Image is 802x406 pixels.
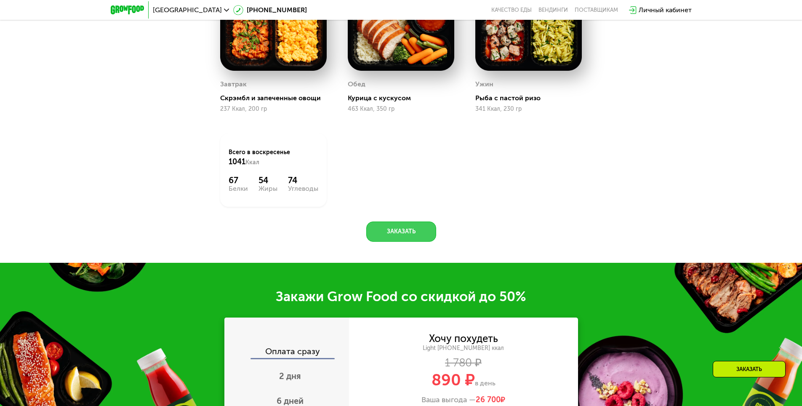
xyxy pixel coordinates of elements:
div: Жиры [258,185,277,192]
span: ₽ [476,395,505,405]
div: Заказать [713,361,786,377]
span: [GEOGRAPHIC_DATA] [153,7,222,13]
div: Углеводы [288,185,318,192]
div: 1 780 ₽ [349,358,578,368]
div: поставщикам [575,7,618,13]
span: 890 ₽ [432,370,475,390]
div: Завтрак [220,78,247,91]
a: Вендинги [538,7,568,13]
span: 2 дня [279,371,301,381]
div: Скрэмбл и запеченные овощи [220,94,333,102]
span: 26 700 [476,395,501,404]
div: 463 Ккал, 350 гр [348,106,454,112]
div: 74 [288,175,318,185]
div: 341 Ккал, 230 гр [475,106,582,112]
div: Белки [229,185,248,192]
div: Всего в воскресенье [229,148,318,167]
div: Оплата сразу [225,347,349,358]
div: Обед [348,78,365,91]
span: Ккал [245,159,259,166]
div: Light [PHONE_NUMBER] ккал [349,345,578,352]
a: [PHONE_NUMBER] [233,5,307,15]
div: Хочу похудеть [429,334,498,343]
div: Ужин [475,78,493,91]
span: 1041 [229,157,245,166]
button: Заказать [366,222,436,242]
div: Курица с кускусом [348,94,461,102]
span: 6 дней [277,396,304,406]
div: 54 [258,175,277,185]
div: Личный кабинет [639,5,692,15]
div: Рыба с пастой ризо [475,94,589,102]
a: Качество еды [491,7,532,13]
div: 237 Ккал, 200 гр [220,106,327,112]
div: 67 [229,175,248,185]
div: Ваша выгода — [349,395,578,405]
span: в день [475,379,496,387]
